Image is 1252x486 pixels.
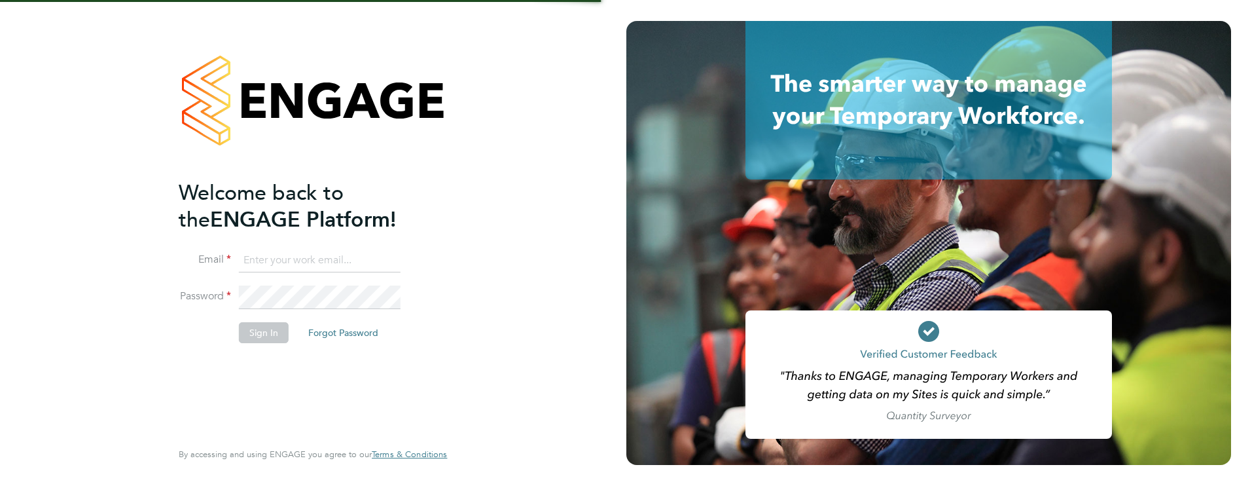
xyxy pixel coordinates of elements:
[179,179,434,233] h2: ENGAGE Platform!
[298,322,389,343] button: Forgot Password
[179,290,231,303] label: Password
[179,253,231,267] label: Email
[372,449,447,460] span: Terms & Conditions
[239,322,289,343] button: Sign In
[372,449,447,460] a: Terms & Conditions
[179,449,447,460] span: By accessing and using ENGAGE you agree to our
[239,249,401,272] input: Enter your work email...
[179,180,344,233] span: Welcome back to the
